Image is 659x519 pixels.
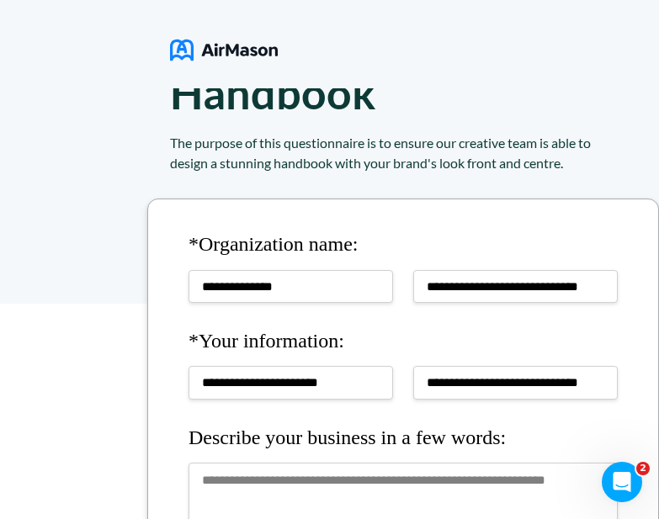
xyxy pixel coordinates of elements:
[170,133,636,153] div: The purpose of this questionnaire is to ensure our creative team is able to
[170,34,278,66] img: logo
[636,462,650,475] span: 2
[189,330,618,353] h4: *Your information:
[189,233,618,257] h4: *Organization name:
[602,462,642,502] iframe: Intercom live chat
[170,153,636,173] div: design a stunning handbook with your brand's look front and centre.
[189,426,618,450] h4: Describe your business in a few words:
